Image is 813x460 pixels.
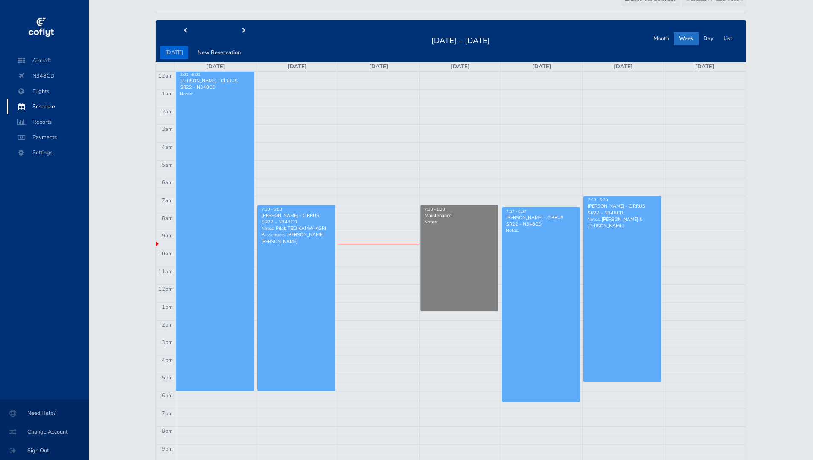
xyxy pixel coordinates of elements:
[695,63,714,70] a: [DATE]
[15,84,80,99] span: Flights
[506,214,576,227] div: [PERSON_NAME] - CIRRUS SR22 - N348CD
[162,392,173,399] span: 6pm
[162,321,173,329] span: 2pm
[288,63,307,70] a: [DATE]
[698,32,719,45] button: Day
[162,232,173,240] span: 9am
[162,90,173,98] span: 1am
[426,34,495,46] h2: [DATE] – [DATE]
[532,63,551,70] a: [DATE]
[648,32,674,45] button: Month
[162,143,173,151] span: 4am
[160,46,188,59] button: [DATE]
[262,207,282,212] span: 7:30 - 6:00
[156,24,215,38] button: prev
[27,15,55,41] img: coflyt logo
[162,338,173,346] span: 3pm
[614,63,633,70] a: [DATE]
[162,427,173,435] span: 8pm
[158,268,173,275] span: 11am
[162,445,173,453] span: 9pm
[192,46,246,59] button: New Reservation
[10,443,79,458] span: Sign Out
[10,424,79,440] span: Change Account
[162,161,173,169] span: 5am
[162,197,173,204] span: 7am
[587,216,658,229] p: Notes: [PERSON_NAME] & [PERSON_NAME]
[588,197,608,203] span: 7:00 - 5:30
[158,72,173,80] span: 12am
[162,374,173,382] span: 5pm
[451,63,470,70] a: [DATE]
[180,91,250,97] p: Notes:
[180,78,250,90] div: [PERSON_NAME] - CIRRUS SR22 - N348CD
[15,130,80,145] span: Payments
[162,108,173,116] span: 2am
[15,145,80,160] span: Settings
[424,219,495,225] p: Notes:
[425,207,445,212] span: 7:30 - 1:30
[369,63,388,70] a: [DATE]
[162,356,173,364] span: 4pm
[162,125,173,133] span: 3am
[587,203,658,216] div: [PERSON_NAME] - CIRRUS SR22 - N348CD
[10,405,79,421] span: Need Help?
[162,303,173,311] span: 1pm
[15,68,80,84] span: N348CD
[718,32,737,45] button: List
[15,114,80,130] span: Reports
[206,63,225,70] a: [DATE]
[424,212,495,219] div: Maintenance!
[215,24,274,38] button: next
[261,225,332,245] p: Notes: Pilot: TBD KAMW-KGRI Passengers: [PERSON_NAME], [PERSON_NAME]
[180,72,201,77] span: 3:01 - 6:01
[158,285,173,293] span: 12pm
[15,99,80,114] span: Schedule
[506,227,576,234] p: Notes:
[506,209,527,214] span: 7:37 - 6:37
[674,32,699,45] button: Week
[158,250,173,257] span: 10am
[162,179,173,186] span: 6am
[15,53,80,68] span: Aircraft
[162,214,173,222] span: 8am
[261,212,332,225] div: [PERSON_NAME] - CIRRUS SR22 - N348CD
[162,410,173,417] span: 7pm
